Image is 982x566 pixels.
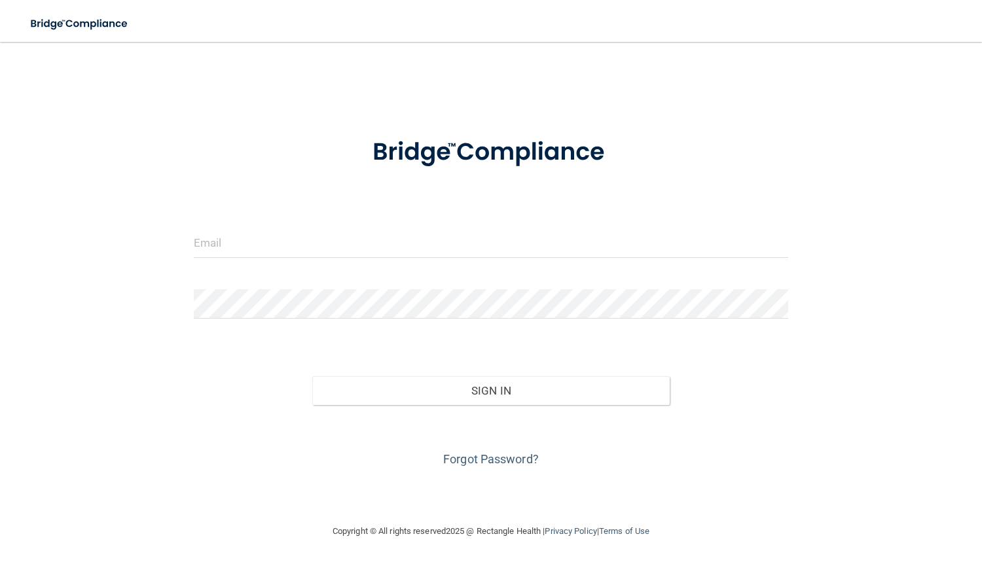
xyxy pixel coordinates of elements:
[194,228,789,258] input: Email
[347,120,634,185] img: bridge_compliance_login_screen.278c3ca4.svg
[443,452,539,466] a: Forgot Password?
[252,510,730,552] div: Copyright © All rights reserved 2025 @ Rectangle Health | |
[599,526,649,536] a: Terms of Use
[312,376,669,405] button: Sign In
[20,10,140,37] img: bridge_compliance_login_screen.278c3ca4.svg
[545,526,596,536] a: Privacy Policy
